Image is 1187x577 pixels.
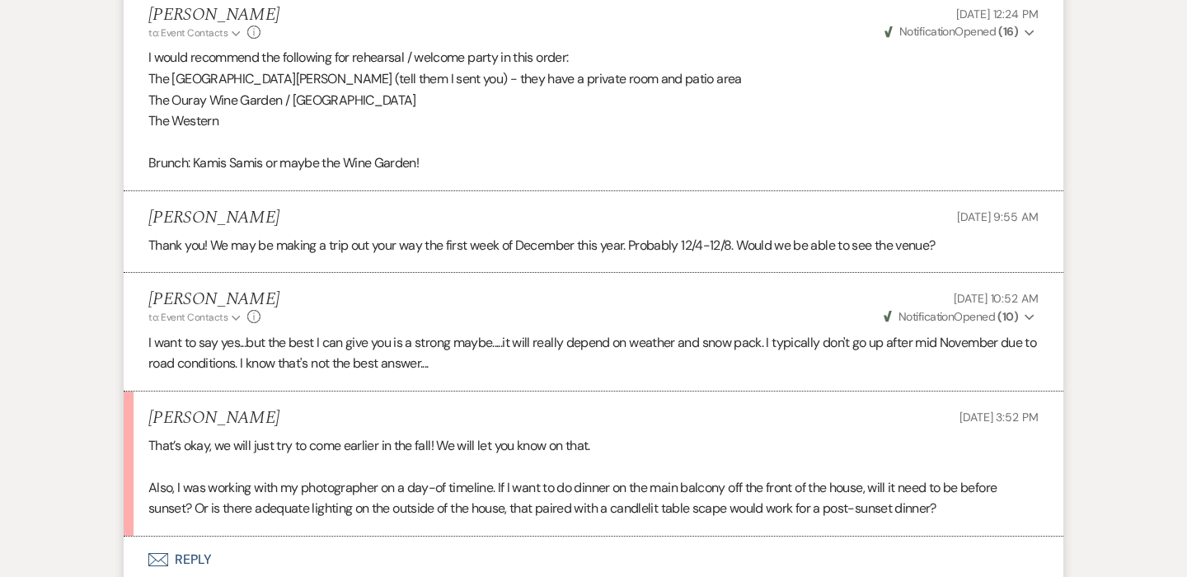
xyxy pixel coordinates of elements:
[148,235,1039,256] p: Thank you! We may be making a trip out your way the first week of December this year. Probably 12...
[148,435,1039,457] p: That’s okay, we will just try to come earlier in the fall! We will let you know on that.
[148,208,279,228] h5: [PERSON_NAME]
[148,26,243,40] button: to: Event Contacts
[148,310,243,325] button: to: Event Contacts
[148,110,1039,132] p: The Western
[899,24,955,39] span: Notification
[957,209,1039,224] span: [DATE] 9:55 AM
[148,477,1039,519] p: Also, I was working with my photographer on a day-of timeline. If I want to do dinner on the main...
[148,5,279,26] h5: [PERSON_NAME]
[884,309,1019,324] span: Opened
[148,90,1039,111] p: The Ouray Wine Garden / [GEOGRAPHIC_DATA]
[998,24,1018,39] strong: ( 16 )
[148,332,1039,374] p: I want to say yes...but the best I can give you is a strong maybe.....it will really depend on we...
[148,47,1039,68] p: I would recommend the following for rehearsal / welcome party in this order:
[898,309,954,324] span: Notification
[954,291,1039,306] span: [DATE] 10:52 AM
[148,408,279,429] h5: [PERSON_NAME]
[148,152,1039,174] p: Brunch: Kamis Samis or maybe the Wine Garden!
[148,68,1039,90] p: The [GEOGRAPHIC_DATA][PERSON_NAME] (tell them I sent you) - they have a private room and patio area
[997,309,1018,324] strong: ( 10 )
[881,308,1039,326] button: NotificationOpened (10)
[956,7,1039,21] span: [DATE] 12:24 PM
[148,289,279,310] h5: [PERSON_NAME]
[959,410,1039,425] span: [DATE] 3:52 PM
[148,26,228,40] span: to: Event Contacts
[148,311,228,324] span: to: Event Contacts
[884,24,1019,39] span: Opened
[882,23,1039,40] button: NotificationOpened (16)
